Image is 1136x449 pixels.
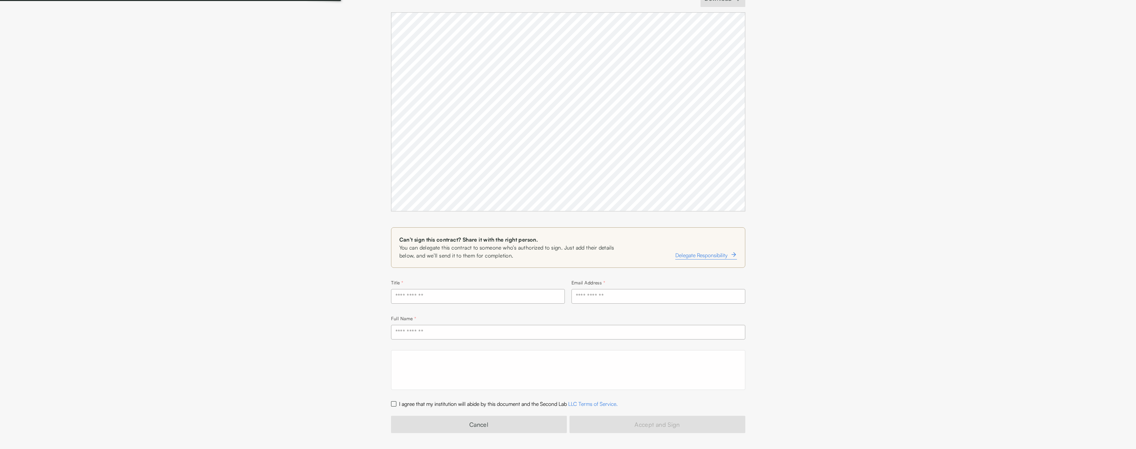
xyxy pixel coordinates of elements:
a: Cancel [391,416,567,433]
a: LLC Terms of Service. [568,401,618,407]
span: Delegate Responsibility [675,251,728,259]
span: You can delegate this contract to someone who’s authorized to sign. Just add their details below,... [399,244,623,260]
span: Can’t sign this contract? Share it with the right person. [399,236,623,244]
label: Email Address [571,280,606,285]
label: Title [391,280,404,285]
label: Full Name [391,316,417,321]
label: I agree that my institution will abide by this document and the Second Lab [399,401,618,407]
